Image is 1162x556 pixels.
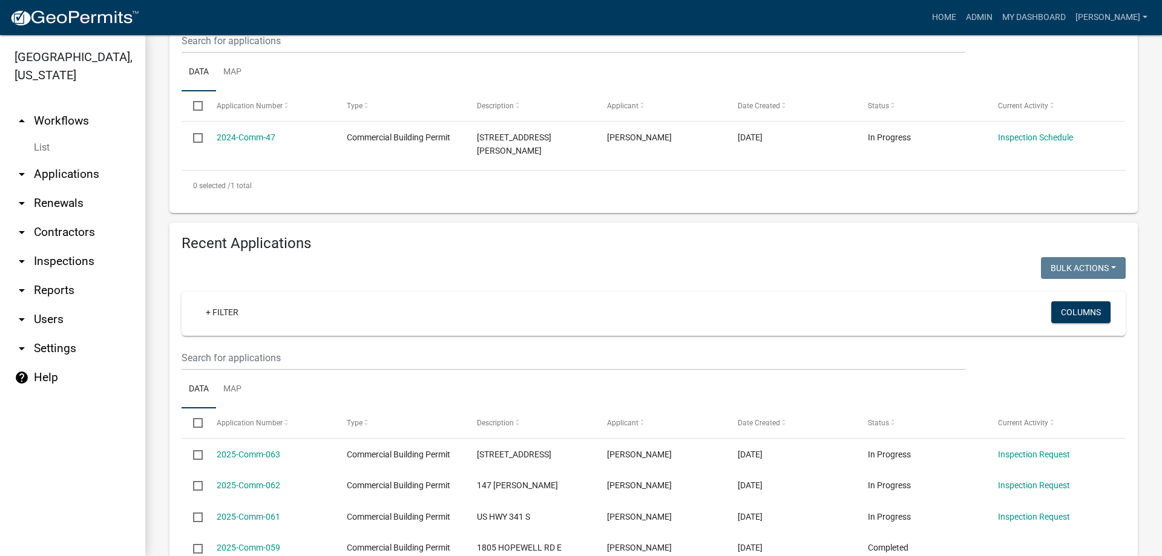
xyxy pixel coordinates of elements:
[182,28,965,53] input: Search for applications
[726,408,856,437] datatable-header-cell: Date Created
[607,512,672,522] span: Bruce Hortman
[726,91,856,120] datatable-header-cell: Date Created
[998,419,1048,427] span: Current Activity
[477,512,530,522] span: US HWY 341 S
[607,102,638,110] span: Applicant
[998,102,1048,110] span: Current Activity
[997,6,1071,29] a: My Dashboard
[182,235,1126,252] h4: Recent Applications
[477,419,514,427] span: Description
[347,419,363,427] span: Type
[347,512,450,522] span: Commercial Building Permit
[986,408,1117,437] datatable-header-cell: Current Activity
[182,345,965,370] input: Search for applications
[868,419,889,427] span: Status
[738,419,780,427] span: Date Created
[335,408,465,437] datatable-header-cell: Type
[347,480,450,490] span: Commercial Building Permit
[182,408,205,437] datatable-header-cell: Select
[193,182,231,190] span: 0 selected /
[1071,6,1152,29] a: [PERSON_NAME]
[856,91,986,120] datatable-header-cell: Status
[217,132,275,142] a: 2024-Comm-47
[15,114,29,128] i: arrow_drop_up
[15,167,29,182] i: arrow_drop_down
[477,450,551,459] span: 1770 GA HWY 42 S
[216,370,249,409] a: Map
[607,450,672,459] span: Ayla Holthaus
[927,6,961,29] a: Home
[607,480,672,490] span: Kristina
[868,450,911,459] span: In Progress
[738,132,763,142] span: 10/15/2024
[868,512,911,522] span: In Progress
[217,480,280,490] a: 2025-Comm-062
[347,543,450,552] span: Commercial Building Permit
[477,543,562,552] span: 1805 HOPEWELL RD E
[596,408,726,437] datatable-header-cell: Applicant
[998,480,1070,490] a: Inspection Request
[998,132,1073,142] a: Inspection Schedule
[607,419,638,427] span: Applicant
[738,543,763,552] span: 07/17/2025
[15,254,29,269] i: arrow_drop_down
[15,283,29,298] i: arrow_drop_down
[217,102,283,110] span: Application Number
[465,408,596,437] datatable-header-cell: Description
[738,450,763,459] span: 10/06/2025
[961,6,997,29] a: Admin
[15,312,29,327] i: arrow_drop_down
[217,543,280,552] a: 2025-Comm-059
[15,341,29,356] i: arrow_drop_down
[217,450,280,459] a: 2025-Comm-063
[1051,301,1111,323] button: Columns
[217,419,283,427] span: Application Number
[182,53,216,92] a: Data
[205,91,335,120] datatable-header-cell: Application Number
[986,91,1117,120] datatable-header-cell: Current Activity
[596,91,726,120] datatable-header-cell: Applicant
[868,102,889,110] span: Status
[15,225,29,240] i: arrow_drop_down
[335,91,465,120] datatable-header-cell: Type
[868,543,908,552] span: Completed
[347,450,450,459] span: Commercial Building Permit
[216,53,249,92] a: Map
[738,102,780,110] span: Date Created
[182,171,1126,201] div: 1 total
[738,512,763,522] span: 08/18/2025
[465,91,596,120] datatable-header-cell: Description
[607,543,672,552] span: Jonathan Patton
[347,132,450,142] span: Commercial Building Permit
[1041,257,1126,279] button: Bulk Actions
[15,370,29,385] i: help
[477,102,514,110] span: Description
[477,480,558,490] span: 147 MAHONEY LANE
[347,102,363,110] span: Type
[856,408,986,437] datatable-header-cell: Status
[607,132,672,142] span: William Anderson
[205,408,335,437] datatable-header-cell: Application Number
[196,301,248,323] a: + Filter
[477,132,551,156] span: 145 N DUGGER AVE
[998,512,1070,522] a: Inspection Request
[738,480,763,490] span: 09/09/2025
[217,512,280,522] a: 2025-Comm-061
[182,91,205,120] datatable-header-cell: Select
[998,450,1070,459] a: Inspection Request
[868,132,911,142] span: In Progress
[182,370,216,409] a: Data
[868,480,911,490] span: In Progress
[15,196,29,211] i: arrow_drop_down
